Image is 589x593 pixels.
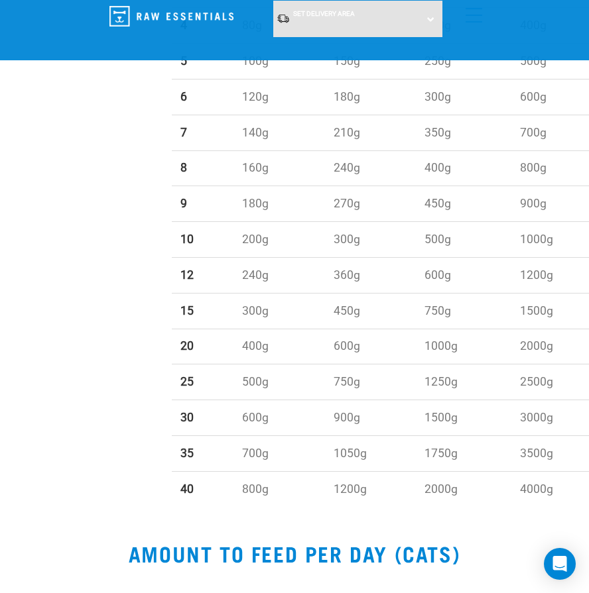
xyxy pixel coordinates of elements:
td: 800g [233,471,324,506]
span: Set Delivery Area [293,10,355,17]
strong: 30 [180,411,194,424]
strong: 5 [180,54,187,68]
td: 300g [416,79,511,115]
td: 750g [324,364,415,400]
td: 500g [416,222,511,258]
td: 600g [233,400,324,436]
td: 2000g [416,471,511,506]
strong: 25 [180,375,194,388]
strong: 20 [180,339,194,352]
td: 400g [233,329,324,364]
td: 250g [416,44,511,80]
td: 400g [416,150,511,186]
td: 160g [233,150,324,186]
td: 600g [416,257,511,293]
td: 240g [233,257,324,293]
td: 240g [324,150,415,186]
td: 180g [233,186,324,222]
td: 600g [324,329,415,364]
td: 1750g [416,435,511,471]
div: Open Intercom Messenger [544,548,576,580]
td: 300g [324,222,415,258]
td: 700g [233,435,324,471]
td: 1500g [416,400,511,436]
strong: 15 [180,304,194,317]
strong: 9 [180,197,187,210]
h2: AMOUNT TO FEED PER DAY (CATS) [106,541,483,565]
strong: 7 [180,126,187,139]
img: Raw Essentials Logo [109,6,233,27]
td: 450g [324,293,415,329]
td: 180g [324,79,415,115]
td: 1250g [416,364,511,400]
td: 200g [233,222,324,258]
strong: 8 [180,161,187,174]
strong: 40 [180,482,194,496]
td: 350g [416,115,511,150]
td: 150g [324,44,415,80]
td: 450g [416,186,511,222]
strong: 12 [180,268,194,282]
td: 120g [233,79,324,115]
td: 500g [233,364,324,400]
strong: 35 [180,447,194,460]
td: 300g [233,293,324,329]
td: 360g [324,257,415,293]
td: 1050g [324,435,415,471]
td: 100g [233,44,324,80]
td: 270g [324,186,415,222]
td: 140g [233,115,324,150]
strong: 6 [180,90,187,103]
td: 1200g [324,471,415,506]
img: van-moving.png [277,13,290,24]
td: 750g [416,293,511,329]
td: 900g [324,400,415,436]
td: 1000g [416,329,511,364]
td: 210g [324,115,415,150]
strong: 10 [180,233,194,246]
